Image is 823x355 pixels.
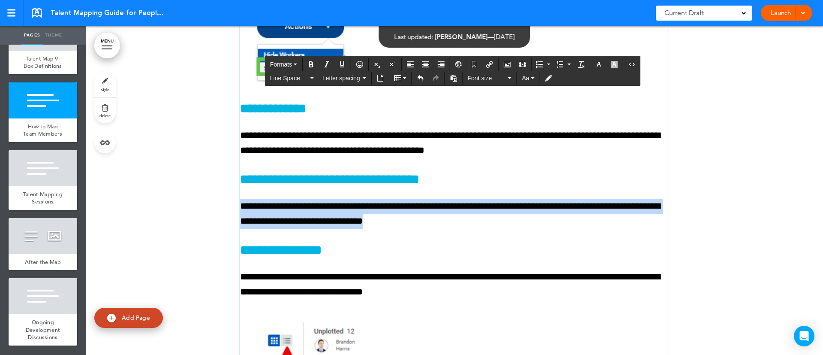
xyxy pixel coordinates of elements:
[335,58,349,71] div: Underline
[429,72,443,85] div: Redo
[9,186,77,210] a: Talent Mapping Sessions
[270,74,309,82] span: Line Space
[99,113,111,118] span: delete
[24,55,62,70] span: Talent Map 9-Box Definitions
[9,254,77,270] a: After the Map
[370,58,384,71] div: Subscript
[664,7,704,19] span: Current Draft
[21,26,43,45] a: Pages
[522,75,529,82] span: Aa
[270,61,292,68] span: Formats
[403,58,418,71] div: Align left
[394,33,515,40] div: —
[413,72,428,85] div: Undo
[94,97,116,123] a: delete
[107,314,116,322] img: add.svg
[794,326,814,346] div: Open Intercom Messenger
[394,33,433,41] span: Last updated:
[625,58,639,71] div: Source code
[451,58,466,71] div: Insert/Edit global anchor link
[541,72,556,85] div: Toggle Tracking Changes
[9,118,77,142] a: How to Map Team Members
[446,72,461,85] div: Paste as text
[500,58,514,71] div: Airmason image
[9,51,77,74] a: Talent Map 9-Box Definitions
[253,10,345,82] img: 1755988852847-SubmitCalibrationbuttoninWorkdya.png
[304,58,318,71] div: Bold
[385,58,400,71] div: Superscript
[322,74,361,82] span: Letter spacing
[515,58,530,71] div: Insert/edit media
[23,191,63,206] span: Talent Mapping Sessions
[418,58,433,71] div: Align center
[51,8,166,18] span: Talent Mapping Guide for People Leaders
[373,72,387,85] div: Insert document
[553,58,573,71] div: Numbered list
[43,26,64,45] a: Theme
[390,72,410,85] div: Table
[494,33,515,41] span: [DATE]
[467,58,481,71] div: Anchor
[94,308,163,328] a: Add Page
[434,58,448,71] div: Align right
[533,58,553,71] div: Bullet list
[101,87,109,92] span: style
[574,58,589,71] div: Clear formatting
[122,314,150,322] span: Add Page
[435,33,488,41] span: [PERSON_NAME]
[482,58,497,71] div: Insert/edit airmason link
[9,314,77,346] a: Ongoing Development Discussions
[25,258,61,266] span: After the Map
[94,33,120,58] a: MENU
[767,5,794,21] a: Launch
[319,58,334,71] div: Italic
[94,71,116,97] a: style
[468,74,506,82] span: Font size
[23,123,63,138] span: How to Map Team Members
[26,319,60,341] span: Ongoing Development Discussions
